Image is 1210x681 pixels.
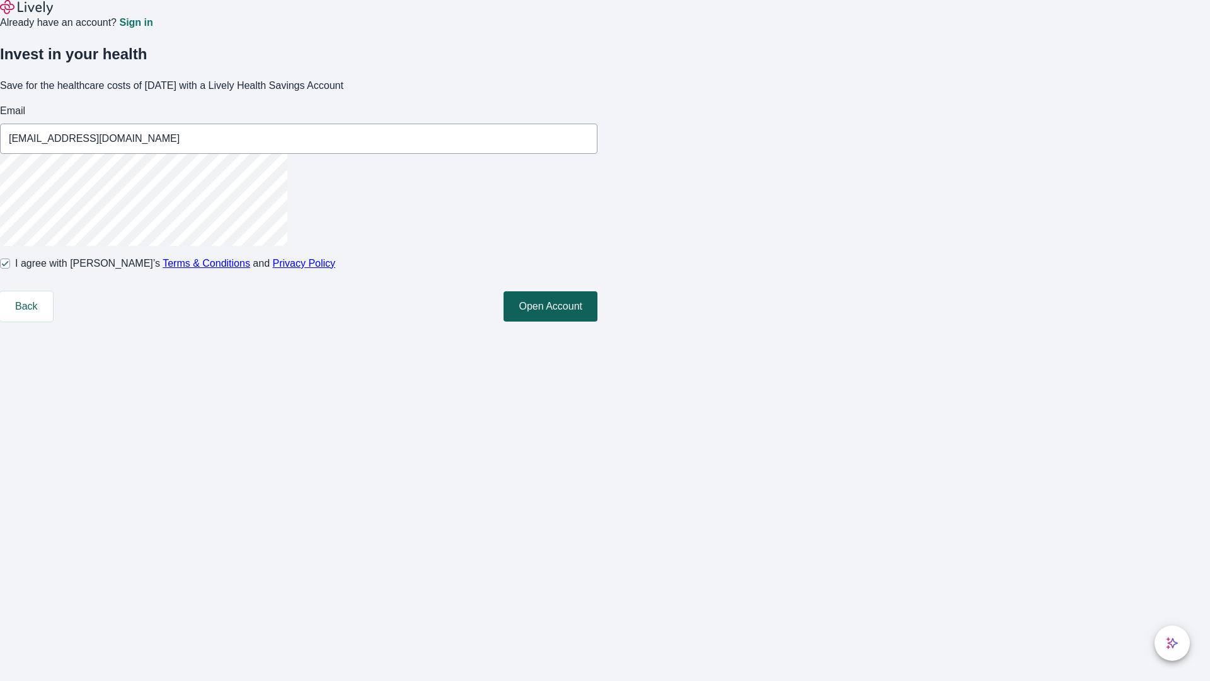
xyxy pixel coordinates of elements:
button: Open Account [504,291,597,322]
a: Terms & Conditions [163,258,250,269]
a: Sign in [119,18,153,28]
button: chat [1155,626,1190,661]
svg: Lively AI Assistant [1166,637,1178,649]
span: I agree with [PERSON_NAME]’s and [15,256,335,271]
a: Privacy Policy [273,258,336,269]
